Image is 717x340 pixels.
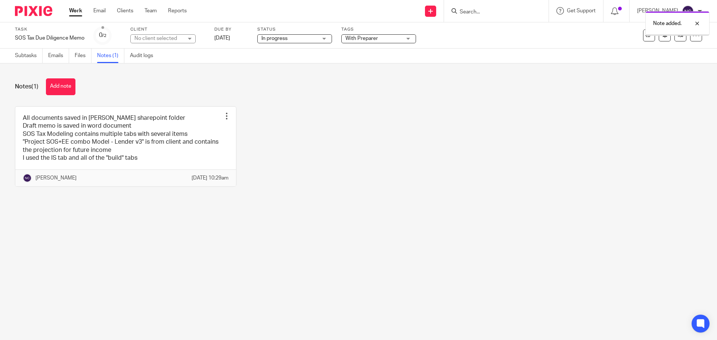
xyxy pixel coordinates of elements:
label: Task [15,26,84,32]
div: SOS Tax Due Diligence Memo [15,34,84,42]
a: Emails [48,49,69,63]
img: svg%3E [23,174,32,183]
a: Email [93,7,106,15]
span: (1) [31,84,38,90]
p: [DATE] 10:29am [192,174,229,182]
a: Team [145,7,157,15]
label: Tags [341,26,416,32]
a: Notes (1) [97,49,124,63]
small: /2 [102,34,106,38]
img: Pixie [15,6,52,16]
img: svg%3E [682,5,694,17]
div: No client selected [134,35,183,42]
a: Audit logs [130,49,159,63]
a: Work [69,7,82,15]
a: Reports [168,7,187,15]
div: 0 [99,31,106,40]
span: In progress [261,36,288,41]
span: With Preparer [345,36,378,41]
h1: Notes [15,83,38,91]
a: Clients [117,7,133,15]
a: Files [75,49,91,63]
label: Status [257,26,332,32]
a: Subtasks [15,49,43,63]
label: Client [130,26,205,32]
p: Note added. [653,20,682,27]
p: [PERSON_NAME] [35,174,77,182]
button: Add note [46,78,75,95]
span: [DATE] [214,35,230,41]
label: Due by [214,26,248,32]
